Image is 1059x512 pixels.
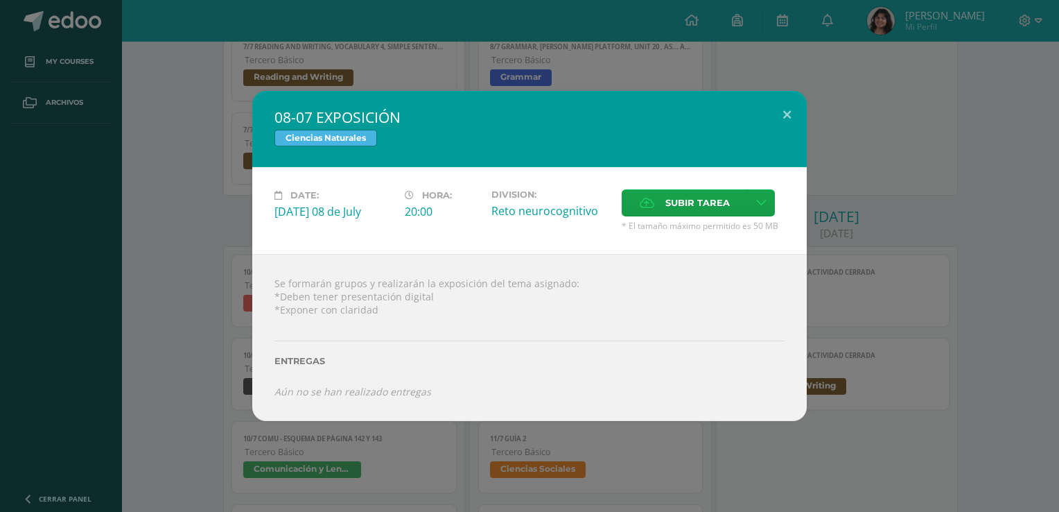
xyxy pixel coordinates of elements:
span: Ciencias Naturales [274,130,377,146]
span: Subir tarea [665,190,730,216]
div: 20:00 [405,204,480,219]
span: * El tamaño máximo permitido es 50 MB [622,220,785,232]
div: Reto neurocognitivo [491,203,611,219]
button: Close (Esc) [767,91,807,138]
label: Entregas [274,356,785,366]
div: [DATE] 08 de July [274,204,394,219]
label: Division: [491,189,611,200]
span: Hora: [422,190,452,200]
i: Aún no se han realizado entregas [274,385,431,398]
span: Date: [290,190,319,200]
div: Se formarán grupos y realizarán la exposición del tema asignado: *Deben tener presentación digita... [252,254,807,420]
h2: 08-07 EXPOSICIÓN [274,108,785,127]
